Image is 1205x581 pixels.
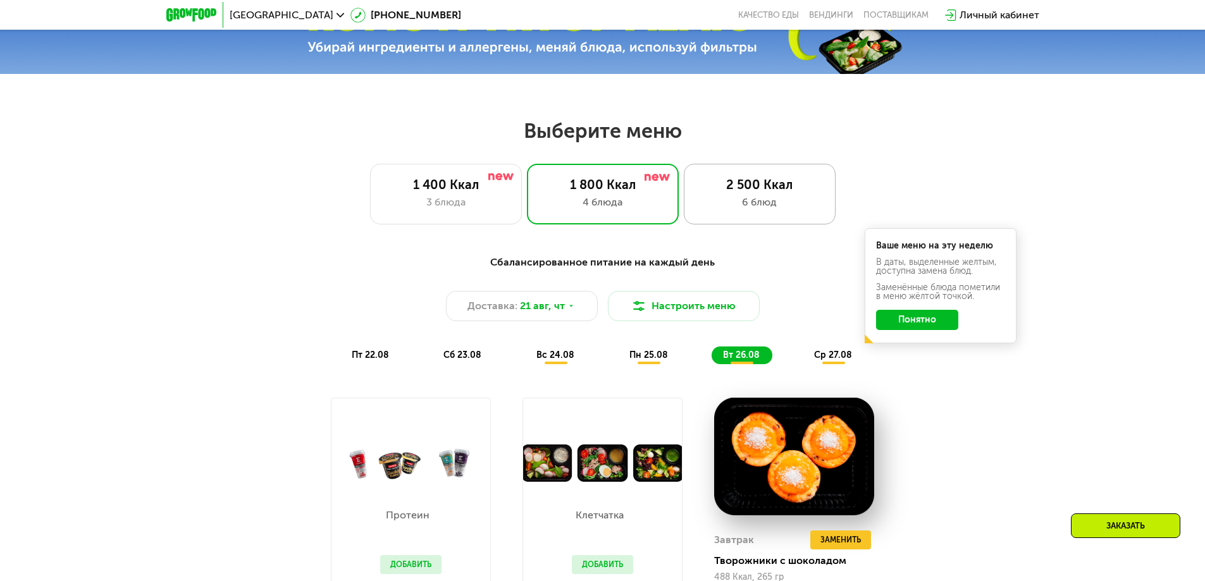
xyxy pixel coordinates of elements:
[714,554,884,567] div: Творожники с шоколадом
[572,510,627,520] p: Клетчатка
[380,510,435,520] p: Протеин
[352,350,389,360] span: пт 22.08
[230,10,333,20] span: [GEOGRAPHIC_DATA]
[629,350,668,360] span: пн 25.08
[540,177,665,192] div: 1 800 Ккал
[723,350,760,360] span: вт 26.08
[697,177,822,192] div: 2 500 Ккал
[714,530,754,549] div: Завтрак
[350,8,461,23] a: [PHONE_NUMBER]
[228,255,977,271] div: Сбалансированное питание на каждый день
[520,298,565,314] span: 21 авг, чт
[876,258,1005,276] div: В даты, выделенные желтым, доступна замена блюд.
[467,298,517,314] span: Доставка:
[383,195,509,210] div: 3 блюда
[820,534,861,546] span: Заменить
[1071,513,1180,538] div: Заказать
[608,291,760,321] button: Настроить меню
[960,8,1039,23] div: Личный кабинет
[876,310,958,330] button: Понятно
[572,555,633,574] button: Добавить
[697,195,822,210] div: 6 блюд
[380,555,442,574] button: Добавить
[536,350,574,360] span: вс 24.08
[876,283,1005,301] div: Заменённые блюда пометили в меню жёлтой точкой.
[876,242,1005,250] div: Ваше меню на эту неделю
[383,177,509,192] div: 1 400 Ккал
[443,350,481,360] span: сб 23.08
[809,10,853,20] a: Вендинги
[40,118,1165,144] h2: Выберите меню
[810,530,871,549] button: Заменить
[540,195,665,210] div: 4 блюда
[738,10,799,20] a: Качество еды
[814,350,852,360] span: ср 27.08
[863,10,929,20] div: поставщикам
